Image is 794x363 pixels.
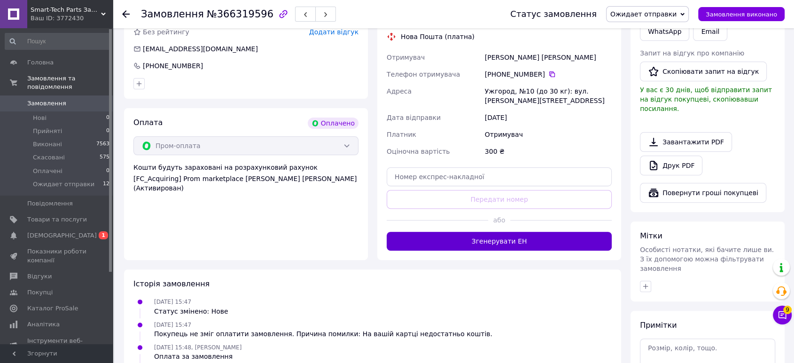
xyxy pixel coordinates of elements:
span: Аналітика [27,320,60,329]
span: Ожидает отправки [33,180,94,189]
div: Покупець не зміг оплатити замовлення. Причина помилки: На вашій картці недостатньо коштів. [154,329,492,339]
button: Повернути гроші покупцеві [640,183,766,203]
span: Примітки [640,321,677,330]
span: 12 [103,180,109,189]
span: Замовлення та повідомлення [27,74,113,91]
span: Адреса [387,87,412,95]
span: [EMAIL_ADDRESS][DOMAIN_NAME] [143,45,258,53]
span: 0 [106,114,109,122]
span: Нові [33,114,47,122]
span: [DATE] 15:47 [154,299,191,305]
div: Отримувач [483,126,614,143]
div: [PERSON_NAME] [PERSON_NAME] [483,49,614,66]
div: [PHONE_NUMBER] [142,61,204,71]
span: Повідомлення [27,199,73,208]
span: Ожидает отправки [610,10,677,18]
span: Замовлення виконано [706,11,777,18]
div: [PHONE_NUMBER] [485,70,612,79]
span: Особисті нотатки, які бачите лише ви. З їх допомогою можна фільтрувати замовлення [640,246,774,272]
span: Оціночна вартість [387,148,450,155]
div: Ваш ID: 3772430 [31,14,113,23]
div: Статус замовлення [510,9,597,19]
span: 9 [783,303,792,312]
a: Друк PDF [640,156,702,175]
span: [DEMOGRAPHIC_DATA] [27,231,97,240]
div: Ужгород, №10 (до 30 кг): вул. [PERSON_NAME][STREET_ADDRESS] [483,83,614,109]
div: Нова Пошта (платна) [398,32,477,41]
span: Прийняті [33,127,62,135]
span: Скасовані [33,153,65,162]
button: Згенерувати ЕН [387,232,612,251]
span: №366319596 [207,8,273,20]
a: Завантажити PDF [640,132,732,152]
div: Оплата за замовлення [154,352,241,361]
span: Запит на відгук про компанію [640,49,744,57]
span: Платник [387,131,416,138]
span: Отримувач [387,54,425,61]
div: [FC_Acquiring] Prom marketplace [PERSON_NAME] [PERSON_NAME] (Активирован) [133,174,358,193]
div: [DATE] [483,109,614,126]
span: Телефон отримувача [387,71,460,78]
span: Дата відправки [387,114,441,121]
div: Повернутися назад [122,9,130,19]
span: Інструменти веб-майстра та SEO [27,337,87,354]
span: Без рейтингу [143,28,189,36]
span: Оплачені [33,167,62,175]
span: [DATE] 15:47 [154,322,191,328]
span: Додати відгук [309,28,358,36]
span: Smart-Tech Parts Запчастини для ноутбуків [31,6,101,14]
span: Головна [27,58,54,67]
button: Замовлення виконано [698,7,785,21]
span: Товари та послуги [27,215,87,224]
div: 300 ₴ [483,143,614,160]
span: Історія замовлення [133,279,210,288]
span: Замовлення [141,8,204,20]
button: Чат з покупцем9 [773,306,792,324]
span: Оплата [133,118,163,127]
span: Показники роботи компанії [27,247,87,264]
span: У вас є 30 днів, щоб відправити запит на відгук покупцеві, скопіювавши посилання. [640,86,772,112]
span: Замовлення [27,99,66,108]
a: WhatsApp [640,22,689,41]
div: Кошти будуть зараховані на розрахунковий рахунок [133,163,358,193]
div: Статус змінено: Нове [154,307,228,316]
span: 575 [100,153,109,162]
span: 0 [106,127,109,135]
input: Пошук [5,33,110,50]
span: Відгуки [27,272,52,281]
span: 1 [99,231,108,239]
input: Номер експрес-накладної [387,167,612,186]
span: або [488,215,511,225]
span: Покупці [27,288,53,297]
button: Скопіювати запит на відгук [640,62,767,81]
button: Email [693,22,727,41]
div: Оплачено [308,118,358,129]
span: Мітки [640,231,662,240]
span: Каталог ProSale [27,304,78,313]
span: 0 [106,167,109,175]
span: Виконані [33,140,62,149]
span: 7563 [96,140,109,149]
span: [DATE] 15:48, [PERSON_NAME] [154,344,241,351]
